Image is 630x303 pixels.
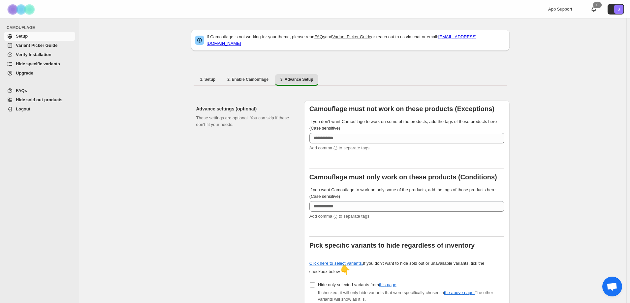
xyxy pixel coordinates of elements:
[4,86,75,95] a: FAQs
[309,242,475,249] b: Pick specific variants to hide regardless of inventory
[332,34,371,39] a: Variant Picker Guide
[16,88,27,93] span: FAQs
[590,6,597,13] a: 0
[444,290,475,295] a: the above page.
[207,34,506,47] p: If Camouflage is not working for your theme, please read and or reach out to us via chat or email:
[16,97,63,102] span: Hide sold out products
[309,145,369,150] span: Add comma (,) to separate tags
[16,71,33,76] span: Upgrade
[548,7,572,12] span: App Support
[196,106,294,112] h2: Advance settings (optional)
[309,260,485,275] div: If you don't want to hide sold out or unavailable variants, tick the checkbox below
[614,5,623,14] span: Avatar with initials S
[602,277,622,296] a: Aprire la chat
[5,0,38,18] img: Camouflage
[318,290,493,302] span: If checked, it will only hide variants that were specifically chosen in The other variants will s...
[4,32,75,41] a: Setup
[16,43,57,48] span: Variant Picker Guide
[16,61,60,66] span: Hide specific variants
[16,34,28,39] span: Setup
[309,105,494,112] b: Camouflage must not work on these products (Exceptions)
[309,119,497,131] span: If you don't want Camouflage to work on some of the products, add the tags of those products here...
[4,95,75,105] a: Hide sold out products
[16,52,51,57] span: Verify Installation
[200,77,216,82] span: 1. Setup
[280,77,313,82] span: 3. Advance Setup
[617,7,620,11] text: S
[4,69,75,78] a: Upgrade
[593,2,602,8] div: 0
[309,173,497,181] b: Camouflage must only work on these products (Conditions)
[227,77,268,82] span: 2. Enable Camouflage
[7,25,76,30] span: CAMOUFLAGE
[4,41,75,50] a: Variant Picker Guide
[4,50,75,59] a: Verify Installation
[196,115,294,128] p: These settings are optional. You can skip if these don't fit your needs.
[309,214,369,219] span: Add comma (,) to separate tags
[4,59,75,69] a: Hide specific variants
[4,105,75,114] a: Logout
[608,4,624,15] button: Avatar with initials S
[309,187,495,199] span: If you want Camouflage to work on only some of the products, add the tags of those products here ...
[318,282,396,287] span: Hide only selected variants from
[16,106,30,111] span: Logout
[314,34,325,39] a: FAQs
[379,282,396,287] a: this page
[309,261,363,266] a: Click here to select variants.
[340,265,350,275] span: 👇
